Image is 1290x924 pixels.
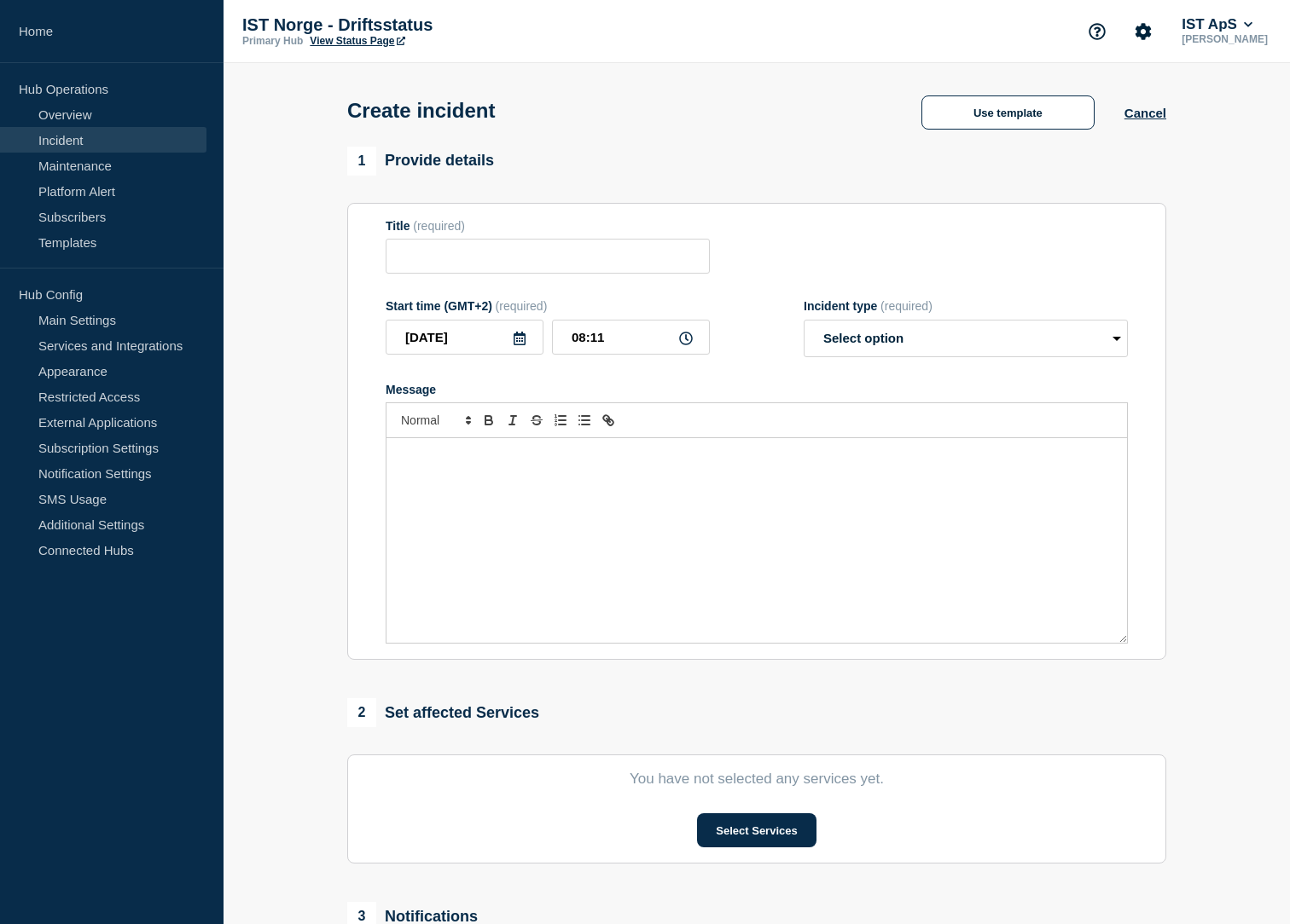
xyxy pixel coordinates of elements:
span: 1 [347,147,376,176]
div: Set affected Services [347,698,539,727]
a: View Status Page [310,35,404,47]
span: 2 [347,698,376,727]
button: Cancel [1124,106,1166,120]
div: Start time (GMT+2) [386,299,710,313]
button: Select Services [697,813,816,847]
h1: Create incident [347,99,495,123]
button: Use template [921,95,1095,130]
div: Message [386,383,1128,396]
p: You have not selected any services yet. [386,771,1128,788]
div: Incident type [804,299,1128,313]
button: Toggle ordered list [549,410,572,430]
span: Font size [393,410,477,430]
p: IST Norge - Driftsstatus [242,15,584,35]
input: Title [386,239,710,274]
button: Toggle strikethrough text [525,410,549,430]
button: IST ApS [1178,16,1256,33]
button: Support [1079,14,1115,49]
button: Toggle bold text [477,410,501,430]
p: Primary Hub [242,35,303,47]
div: Title [386,219,710,233]
span: (required) [413,219,465,233]
span: (required) [880,299,933,313]
input: YYYY-MM-DD [386,320,543,355]
button: Toggle bulleted list [572,410,596,430]
div: Provide details [347,147,494,176]
select: Incident type [804,320,1128,357]
input: HH:MM [552,320,710,355]
button: Toggle link [596,410,620,430]
span: (required) [496,299,548,313]
button: Account settings [1125,14,1161,49]
p: [PERSON_NAME] [1178,33,1271,45]
div: Message [386,438,1127,643]
button: Toggle italic text [501,410,525,430]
